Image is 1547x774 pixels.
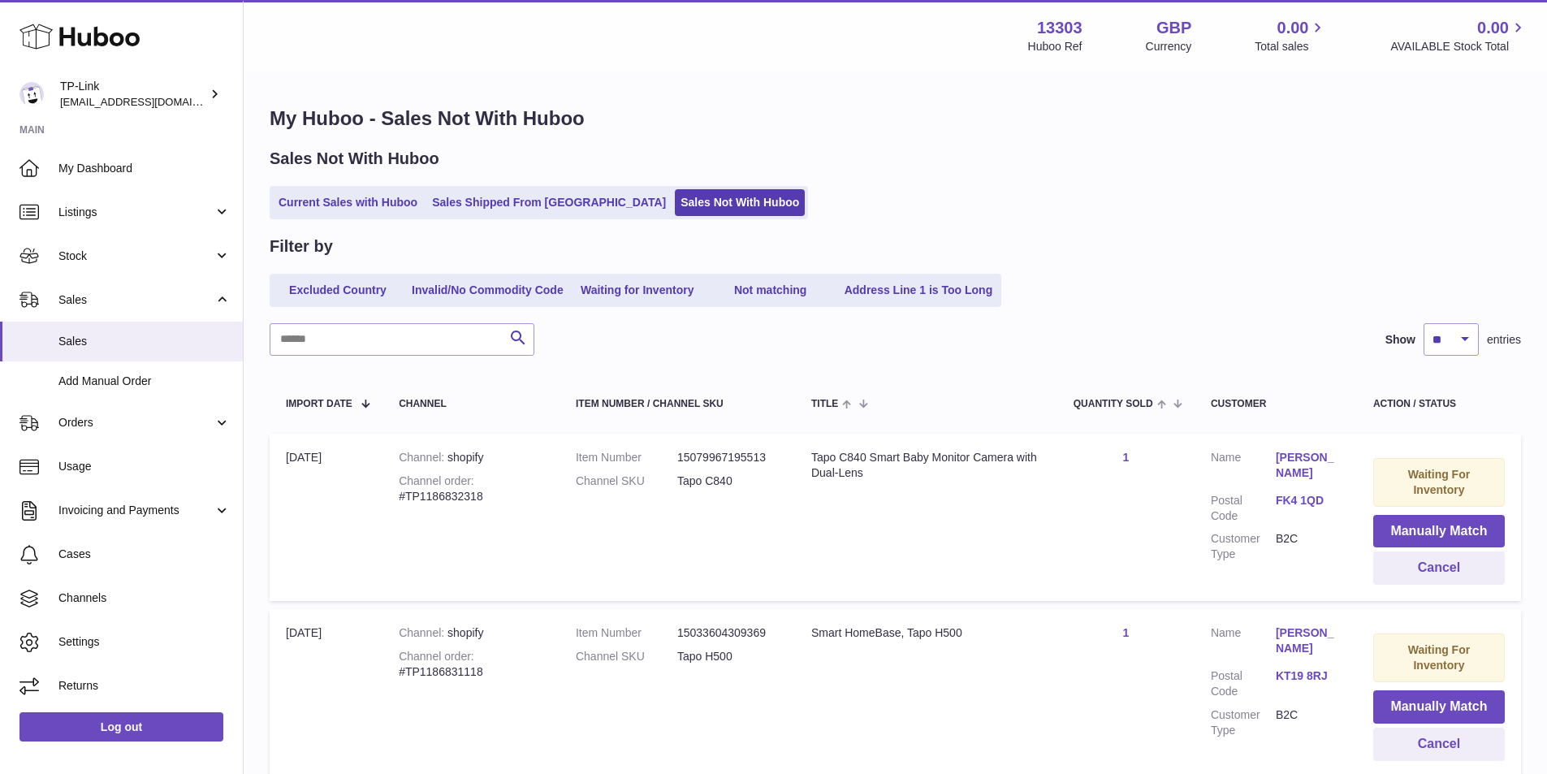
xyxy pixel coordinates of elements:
button: Manually Match [1373,690,1505,724]
strong: GBP [1156,17,1191,39]
a: Invalid/No Commodity Code [406,277,569,304]
span: Import date [286,399,352,409]
dt: Customer Type [1211,707,1276,738]
dt: Customer Type [1211,531,1276,562]
a: 1 [1122,626,1129,639]
span: Title [811,399,838,409]
strong: Waiting For Inventory [1408,643,1470,672]
img: gaby.chen@tp-link.com [19,82,44,106]
a: Excluded Country [273,277,403,304]
a: Sales Shipped From [GEOGRAPHIC_DATA] [426,189,672,216]
strong: 13303 [1037,17,1082,39]
span: My Dashboard [58,161,231,176]
a: KT19 8RJ [1276,668,1341,684]
a: Log out [19,712,223,742]
button: Cancel [1373,551,1505,585]
a: Waiting for Inventory [573,277,702,304]
dt: Postal Code [1211,493,1276,524]
button: Manually Match [1373,515,1505,548]
span: Listings [58,205,214,220]
span: Settings [58,634,231,650]
div: Item Number / Channel SKU [576,399,779,409]
span: AVAILABLE Stock Total [1390,39,1528,54]
span: Sales [58,292,214,308]
span: 0.00 [1477,17,1509,39]
span: Channels [58,590,231,606]
dt: Name [1211,450,1276,485]
div: Channel [399,399,543,409]
button: Cancel [1373,728,1505,761]
strong: Channel order [399,650,474,663]
div: #TP1186832318 [399,473,543,504]
span: Returns [58,678,231,694]
div: Customer [1211,399,1341,409]
span: Invoicing and Payments [58,503,214,518]
div: shopify [399,625,543,641]
span: [EMAIL_ADDRESS][DOMAIN_NAME] [60,95,239,108]
a: Not matching [706,277,836,304]
span: Orders [58,415,214,430]
dt: Name [1211,625,1276,660]
span: entries [1487,332,1521,348]
dd: B2C [1276,531,1341,562]
a: [PERSON_NAME] [1276,450,1341,481]
a: 0.00 Total sales [1255,17,1327,54]
span: 0.00 [1277,17,1309,39]
div: shopify [399,450,543,465]
dd: 15079967195513 [677,450,779,465]
div: TP-Link [60,79,206,110]
span: Cases [58,547,231,562]
span: Usage [58,459,231,474]
a: 1 [1122,451,1129,464]
div: Smart HomeBase, Tapo H500 [811,625,1041,641]
dd: Tapo C840 [677,473,779,489]
dt: Channel SKU [576,649,677,664]
span: Sales [58,334,231,349]
strong: Channel order [399,474,474,487]
span: Quantity Sold [1074,399,1153,409]
a: Current Sales with Huboo [273,189,423,216]
a: Address Line 1 is Too Long [839,277,999,304]
span: Total sales [1255,39,1327,54]
div: #TP1186831118 [399,649,543,680]
h1: My Huboo - Sales Not With Huboo [270,106,1521,132]
span: Stock [58,249,214,264]
dt: Channel SKU [576,473,677,489]
a: [PERSON_NAME] [1276,625,1341,656]
h2: Filter by [270,236,333,257]
h2: Sales Not With Huboo [270,148,439,170]
div: Currency [1146,39,1192,54]
div: Action / Status [1373,399,1505,409]
strong: Channel [399,451,447,464]
dd: Tapo H500 [677,649,779,664]
dt: Postal Code [1211,668,1276,699]
strong: Channel [399,626,447,639]
dt: Item Number [576,450,677,465]
dt: Item Number [576,625,677,641]
strong: Waiting For Inventory [1408,468,1470,496]
a: 0.00 AVAILABLE Stock Total [1390,17,1528,54]
a: FK4 1QD [1276,493,1341,508]
dd: B2C [1276,707,1341,738]
a: Sales Not With Huboo [675,189,805,216]
div: Huboo Ref [1028,39,1082,54]
dd: 15033604309369 [677,625,779,641]
div: Tapo C840 Smart Baby Monitor Camera with Dual-Lens [811,450,1041,481]
span: Add Manual Order [58,374,231,389]
td: [DATE] [270,434,382,601]
label: Show [1385,332,1415,348]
